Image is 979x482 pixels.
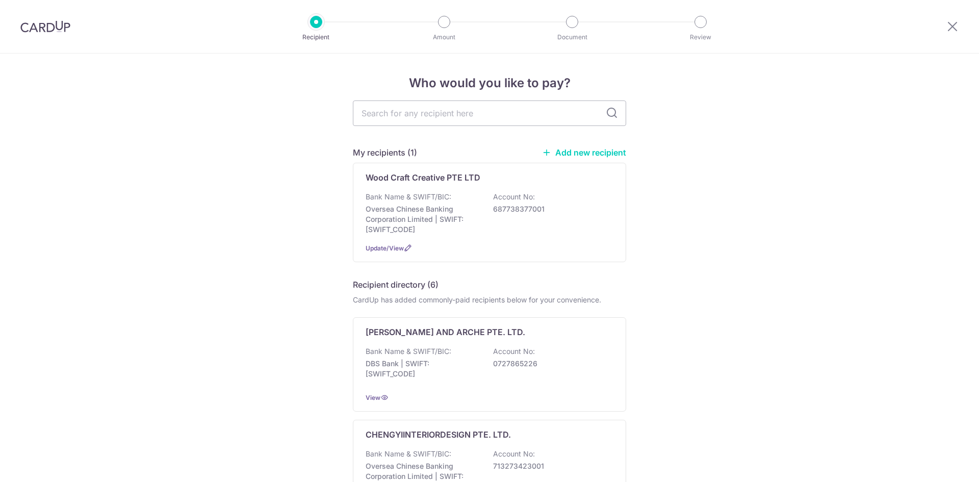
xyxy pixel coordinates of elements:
[353,100,626,126] input: Search for any recipient here
[542,147,626,158] a: Add new recipient
[366,204,480,235] p: Oversea Chinese Banking Corporation Limited | SWIFT: [SWIFT_CODE]
[406,32,482,42] p: Amount
[493,359,607,369] p: 0727865226
[663,32,738,42] p: Review
[493,192,535,202] p: Account No:
[493,346,535,357] p: Account No:
[534,32,610,42] p: Document
[366,428,511,441] p: CHENGYIINTERIORDESIGN PTE. LTD.
[493,204,607,214] p: 687738377001
[366,192,451,202] p: Bank Name & SWIFT/BIC:
[493,449,535,459] p: Account No:
[366,171,480,184] p: Wood Craft Creative PTE LTD
[278,32,354,42] p: Recipient
[353,74,626,92] h4: Who would you like to pay?
[353,278,439,291] h5: Recipient directory (6)
[366,346,451,357] p: Bank Name & SWIFT/BIC:
[353,146,417,159] h5: My recipients (1)
[366,359,480,379] p: DBS Bank | SWIFT: [SWIFT_CODE]
[493,461,607,471] p: 713273423001
[366,449,451,459] p: Bank Name & SWIFT/BIC:
[366,394,380,401] a: View
[20,20,70,33] img: CardUp
[914,451,969,477] iframe: Opens a widget where you can find more information
[366,326,525,338] p: [PERSON_NAME] AND ARCHE PTE. LTD.
[366,244,404,252] a: Update/View
[353,295,626,305] div: CardUp has added commonly-paid recipients below for your convenience.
